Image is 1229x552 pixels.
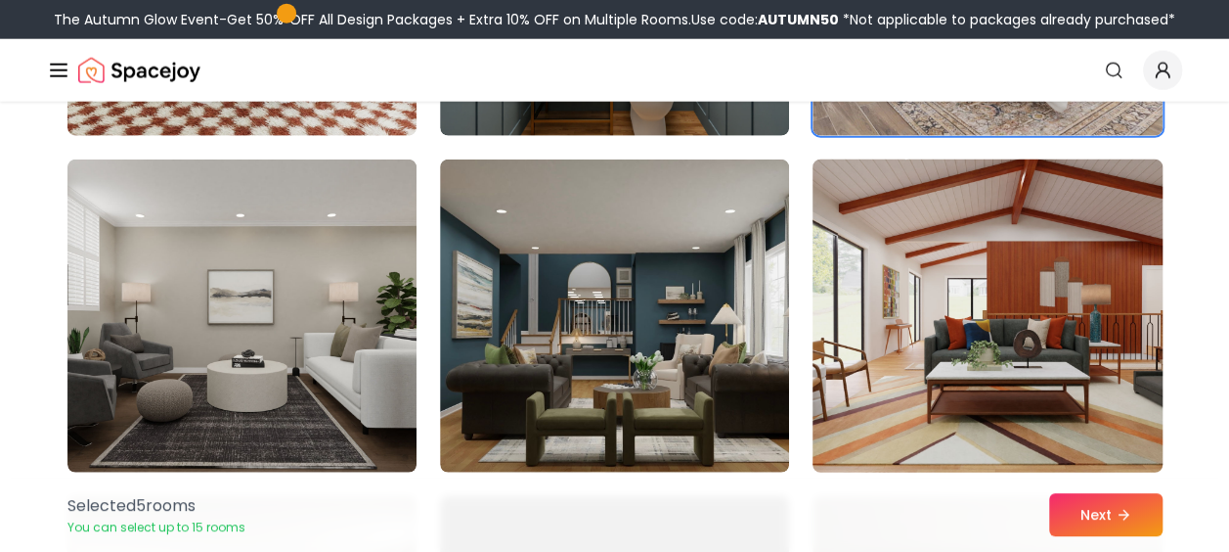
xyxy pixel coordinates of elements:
[839,10,1175,29] span: *Not applicable to packages already purchased*
[804,152,1170,481] img: Room room-24
[691,10,839,29] span: Use code:
[440,160,789,473] img: Room room-23
[67,520,245,535] p: You can select up to 15 rooms
[67,494,245,518] p: Selected 5 room s
[758,10,839,29] b: AUTUMN50
[54,10,1175,29] div: The Autumn Glow Event-Get 50% OFF All Design Packages + Extra 10% OFF on Multiple Rooms.
[78,51,200,90] img: Spacejoy Logo
[47,39,1182,102] nav: Global
[1049,493,1163,536] button: Next
[67,160,417,473] img: Room room-22
[78,51,200,90] a: Spacejoy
